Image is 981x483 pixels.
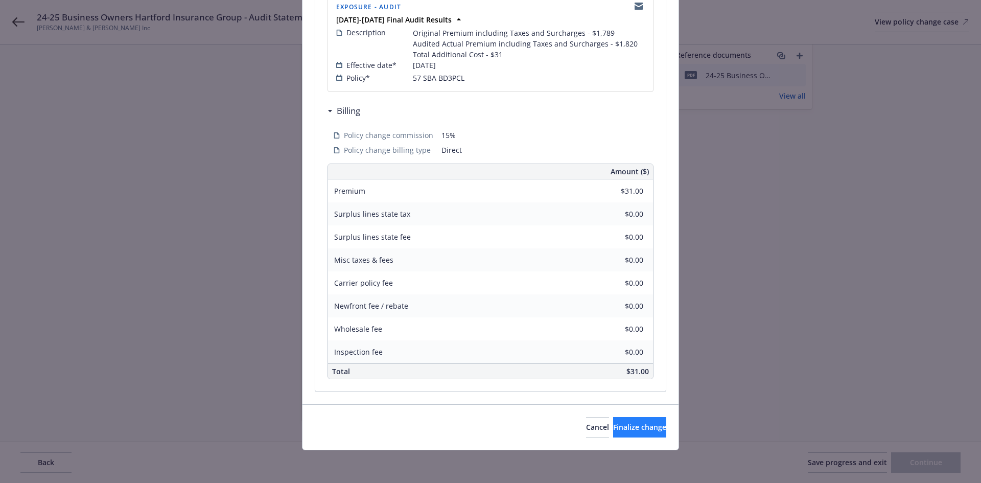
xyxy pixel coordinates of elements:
span: Newfront fee / rebate [334,301,408,311]
span: Carrier policy fee [334,278,393,288]
input: 0.00 [583,275,649,291]
span: Description [346,27,386,38]
span: Effective date* [346,60,396,71]
span: Policy change commission [344,130,433,141]
button: Cancel [586,417,609,438]
strong: [DATE]-[DATE] Final Audit Results [336,15,452,25]
div: Billing [328,104,360,118]
span: Amount ($) [611,166,649,177]
span: Exposure - Audit [336,3,401,11]
span: Premium [334,186,365,196]
input: 0.00 [583,321,649,337]
span: Surplus lines state fee [334,232,411,242]
input: 0.00 [583,344,649,360]
span: Original Premium including Taxes and Surcharges - $1,789 Audited Actual Premium including Taxes a... [413,28,638,60]
span: 15% [441,130,647,141]
span: Wholesale fee [334,324,382,334]
input: 0.00 [583,206,649,222]
input: 0.00 [583,252,649,268]
input: 0.00 [583,183,649,199]
h3: Billing [337,104,360,118]
button: Finalize change [613,417,666,438]
span: Finalize change [613,422,666,432]
span: Cancel [586,422,609,432]
span: Inspection fee [334,347,383,357]
span: 57 SBA BD3PCL [413,73,464,83]
span: Policy* [346,73,370,83]
input: 0.00 [583,229,649,245]
span: Total [332,366,350,376]
input: 0.00 [583,298,649,314]
span: [DATE] [413,60,436,71]
span: Surplus lines state tax [334,209,410,219]
span: $31.00 [626,366,649,376]
span: Misc taxes & fees [334,255,393,265]
span: Direct [441,145,647,155]
span: Policy change billing type [344,145,431,155]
